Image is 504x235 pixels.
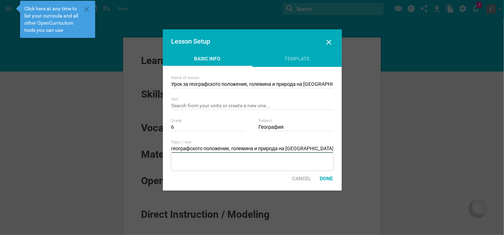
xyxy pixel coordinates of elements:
div: Unit [171,97,333,102]
div: Grade [171,118,246,123]
div: Cancel [288,171,316,186]
span: Click here at any time to list your curricula and all other OpenCurriculum tools you can use [24,5,81,34]
div: Basic Info [163,55,252,67]
input: Search from your units or create a new one... [171,103,333,110]
input: e.g. Grade 7 [171,124,246,131]
input: e.g. Science [259,124,333,131]
div: Name of lesson [171,75,333,80]
div: Subject [259,118,333,123]
div: Topic / text [171,140,333,145]
div: Template [252,55,342,66]
input: Enter the title of the text or the topic you plan to cover [171,146,333,153]
div: Lesson Setup [171,38,317,45]
input: e.g. Properties of magnetic substances [171,81,333,88]
div: Done [316,171,338,186]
